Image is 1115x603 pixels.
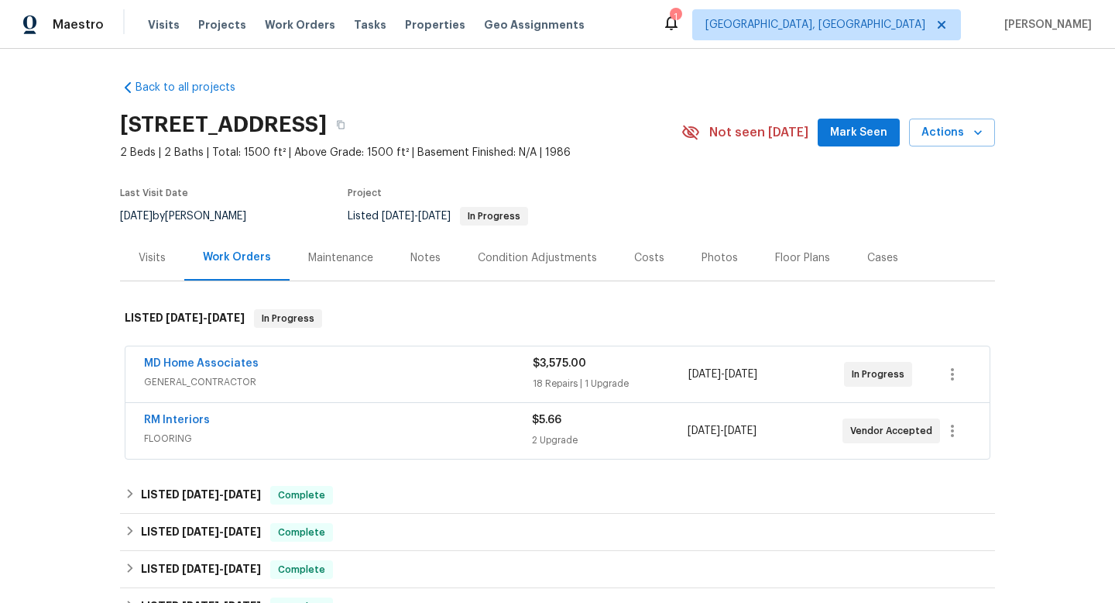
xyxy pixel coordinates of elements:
div: LISTED [DATE]-[DATE]Complete [120,477,995,514]
span: [DATE] [224,489,261,500]
div: Costs [634,250,664,266]
span: [DATE] [418,211,451,222]
span: - [382,211,451,222]
span: Not seen [DATE] [709,125,808,140]
button: Mark Seen [818,119,900,147]
div: Photos [702,250,738,266]
h6: LISTED [141,523,261,542]
span: - [182,563,261,574]
span: [DATE] [725,369,757,380]
span: FLOORING [144,431,532,446]
h2: [STREET_ADDRESS] [120,117,327,133]
span: In Progress [461,212,527,221]
a: Back to all projects [120,80,269,95]
span: Maestro [53,17,104,33]
span: [DATE] [120,211,153,222]
span: $3,575.00 [533,358,586,369]
span: [DATE] [724,426,756,436]
span: [DATE] [182,489,219,500]
span: Visits [148,17,180,33]
span: [DATE] [182,563,219,574]
span: GENERAL_CONTRACTOR [144,374,533,390]
div: Floor Plans [775,250,830,266]
div: 1 [670,9,681,25]
span: Projects [198,17,246,33]
span: [PERSON_NAME] [998,17,1092,33]
span: Project [348,188,382,198]
span: [GEOGRAPHIC_DATA], [GEOGRAPHIC_DATA] [705,17,925,33]
span: [DATE] [224,526,261,537]
span: - [688,367,757,382]
span: - [182,489,261,500]
span: Work Orders [265,17,335,33]
span: Actions [921,123,983,143]
div: LISTED [DATE]-[DATE]In Progress [120,294,995,343]
span: [DATE] [166,312,203,323]
span: In Progress [852,367,911,382]
span: [DATE] [688,369,721,380]
div: by [PERSON_NAME] [120,207,265,226]
span: Listed [348,211,528,222]
h6: LISTED [141,486,261,505]
span: 2 Beds | 2 Baths | Total: 1500 ft² | Above Grade: 1500 ft² | Basement Finished: N/A | 1986 [120,145,681,160]
div: Maintenance [308,250,373,266]
span: Complete [272,562,331,577]
div: LISTED [DATE]-[DATE]Complete [120,514,995,551]
span: Properties [405,17,465,33]
span: Complete [272,525,331,540]
span: - [166,312,245,323]
span: [DATE] [182,526,219,537]
div: 2 Upgrade [532,432,687,448]
h6: LISTED [141,560,261,579]
span: Vendor Accepted [850,423,938,439]
button: Actions [909,119,995,147]
span: [DATE] [208,312,245,323]
div: Notes [410,250,441,266]
span: $5.66 [532,415,561,426]
span: Geo Assignments [484,17,585,33]
span: [DATE] [688,426,720,436]
a: RM Interiors [144,415,210,426]
span: - [688,423,756,439]
span: In Progress [256,311,321,326]
button: Copy Address [327,111,355,139]
div: Visits [139,250,166,266]
span: Complete [272,488,331,503]
div: Work Orders [203,250,271,265]
div: Condition Adjustments [478,250,597,266]
span: [DATE] [382,211,414,222]
span: Tasks [354,19,386,30]
span: Mark Seen [830,123,887,143]
a: MD Home Associates [144,358,259,369]
div: LISTED [DATE]-[DATE]Complete [120,551,995,588]
h6: LISTED [125,309,245,328]
span: Last Visit Date [120,188,188,198]
span: - [182,526,261,537]
div: 18 Repairs | 1 Upgrade [533,376,688,391]
div: Cases [867,250,898,266]
span: [DATE] [224,563,261,574]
